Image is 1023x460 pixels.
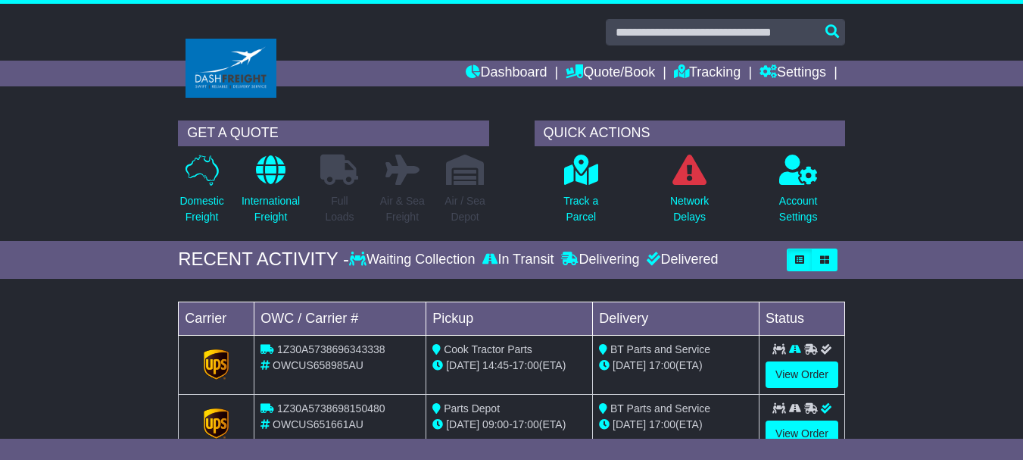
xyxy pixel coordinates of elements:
[557,252,643,268] div: Delivering
[563,154,599,233] a: Track aParcel
[766,361,838,388] a: View Order
[649,418,675,430] span: 17:00
[566,61,655,86] a: Quote/Book
[241,154,301,233] a: InternationalFreight
[254,302,426,335] td: OWC / Carrier #
[178,249,349,271] div: RECENT ACTIVITY -
[779,193,818,225] p: Account Settings
[277,402,385,415] span: 1Z30A5738698150480
[535,120,845,146] div: QUICK ACTIONS
[380,193,425,225] p: Air & Sea Freight
[432,358,586,374] div: - (ETA)
[444,402,500,415] span: Parts Depot
[204,408,229,439] img: GetCarrierServiceLogo
[778,154,819,233] a: AccountSettings
[766,421,838,447] a: View Order
[599,417,753,433] div: (ETA)
[446,359,479,371] span: [DATE]
[759,302,845,335] td: Status
[479,252,557,268] div: In Transit
[204,349,229,380] img: GetCarrierServiceLogo
[444,343,532,355] span: Cook Tractor Parts
[320,193,358,225] p: Full Loads
[273,418,363,430] span: OWCUS651661AU
[277,343,385,355] span: 1Z30A5738696343338
[446,418,479,430] span: [DATE]
[563,193,598,225] p: Track a Parcel
[178,120,488,146] div: GET A QUOTE
[513,359,539,371] span: 17:00
[643,252,718,268] div: Delivered
[669,154,710,233] a: NetworkDelays
[444,193,485,225] p: Air / Sea Depot
[482,359,509,371] span: 14:45
[759,61,826,86] a: Settings
[674,61,741,86] a: Tracking
[432,417,586,433] div: - (ETA)
[599,358,753,374] div: (ETA)
[466,61,547,86] a: Dashboard
[179,302,254,335] td: Carrier
[613,359,646,371] span: [DATE]
[649,359,675,371] span: 17:00
[613,418,646,430] span: [DATE]
[349,252,479,268] div: Waiting Collection
[670,193,709,225] p: Network Delays
[179,154,224,233] a: DomesticFreight
[426,302,593,335] td: Pickup
[179,193,223,225] p: Domestic Freight
[513,418,539,430] span: 17:00
[610,343,710,355] span: BT Parts and Service
[242,193,300,225] p: International Freight
[610,402,710,415] span: BT Parts and Service
[273,359,363,371] span: OWCUS658985AU
[482,418,509,430] span: 09:00
[593,302,759,335] td: Delivery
